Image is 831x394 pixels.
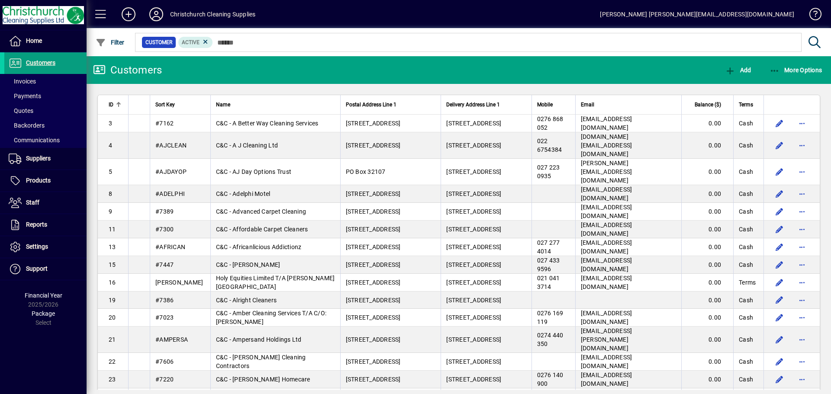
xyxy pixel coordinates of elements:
span: C&C - AJ Day Options Trust [216,168,292,175]
span: 0276 868 052 [537,115,564,131]
span: PO Box 32107 [346,168,386,175]
button: Edit [773,311,786,324]
span: Quotes [9,107,33,114]
span: Payments [9,93,41,99]
span: Invoices [9,78,36,85]
span: #AMPERSA [155,336,188,343]
span: 11 [109,226,116,233]
a: Backorders [4,118,87,133]
span: Mobile [537,100,553,109]
span: Backorders [9,122,45,129]
span: 23 [109,376,116,383]
span: 22 [109,358,116,365]
span: #7386 [155,297,174,304]
span: C&C - [PERSON_NAME] Cleaning Contractors [216,354,306,369]
button: Edit [773,222,786,236]
span: Active [182,39,200,45]
button: Edit [773,205,786,218]
td: 0.00 [681,203,733,221]
span: #7300 [155,226,174,233]
span: [STREET_ADDRESS] [446,168,501,175]
span: Terms [739,278,756,287]
span: [EMAIL_ADDRESS][DOMAIN_NAME] [581,204,632,219]
td: 0.00 [681,238,733,256]
span: [EMAIL_ADDRESS][DOMAIN_NAME] [581,310,632,325]
a: Quotes [4,103,87,118]
td: 0.00 [681,309,733,327]
span: [STREET_ADDRESS] [446,142,501,149]
span: 13 [109,243,116,250]
span: [STREET_ADDRESS] [446,336,501,343]
span: Delivery Address Line 1 [446,100,500,109]
div: Mobile [537,100,570,109]
button: More options [795,311,809,324]
span: C&C - Affordable Carpet Cleaners [216,226,308,233]
div: Customers [93,63,162,77]
span: [EMAIL_ADDRESS][PERSON_NAME][DOMAIN_NAME] [581,327,632,352]
span: [STREET_ADDRESS] [346,297,401,304]
button: Filter [93,35,127,50]
button: Edit [773,138,786,152]
span: More Options [770,67,822,74]
button: More options [795,258,809,272]
a: Invoices [4,74,87,89]
span: 4 [109,142,112,149]
a: Settings [4,236,87,258]
button: Edit [773,275,786,289]
div: Christchurch Cleaning Supplies [170,7,255,21]
td: 0.00 [681,291,733,309]
td: 0.00 [681,115,733,132]
span: [STREET_ADDRESS] [446,279,501,286]
span: 022 6754384 [537,138,562,153]
span: C&C - Advanced Carpet Cleaning [216,208,306,215]
span: Cash [739,167,753,176]
span: Suppliers [26,155,51,162]
span: Cash [739,357,753,366]
span: C&C - Africanlicious Addictionz [216,243,302,250]
span: [EMAIL_ADDRESS][DOMAIN_NAME] [581,257,632,272]
button: More options [795,205,809,218]
span: [STREET_ADDRESS] [346,279,401,286]
span: Cash [739,313,753,322]
button: Edit [773,258,786,272]
span: #ADELPHI [155,190,185,197]
span: Cash [739,207,753,216]
button: More options [795,138,809,152]
span: 3 [109,120,112,127]
span: [STREET_ADDRESS] [446,208,501,215]
button: Edit [773,240,786,254]
span: Settings [26,243,48,250]
span: [STREET_ADDRESS] [446,297,501,304]
span: Customer [145,38,172,47]
span: [STREET_ADDRESS] [346,358,401,365]
span: Postal Address Line 1 [346,100,396,109]
div: [PERSON_NAME] [PERSON_NAME][EMAIL_ADDRESS][DOMAIN_NAME] [600,7,794,21]
span: [STREET_ADDRESS] [446,358,501,365]
button: More options [795,187,809,201]
span: Support [26,265,48,272]
span: Sort Key [155,100,175,109]
span: #AJDAYOP [155,168,187,175]
span: [DOMAIN_NAME][EMAIL_ADDRESS][DOMAIN_NAME] [581,133,632,157]
span: Package [32,310,55,317]
td: 0.00 [681,221,733,238]
td: 0.00 [681,353,733,371]
span: [STREET_ADDRESS] [446,120,501,127]
span: C&C - A J Cleaning Ltd [216,142,278,149]
button: Edit [773,333,786,346]
a: Staff [4,192,87,214]
div: ID [109,100,123,109]
td: 0.00 [681,371,733,388]
span: [STREET_ADDRESS] [346,336,401,343]
td: 0.00 [681,159,733,185]
span: [STREET_ADDRESS] [346,376,401,383]
span: [STREET_ADDRESS] [446,226,501,233]
span: [EMAIL_ADDRESS][DOMAIN_NAME] [581,186,632,202]
td: 0.00 [681,327,733,353]
a: Communications [4,133,87,147]
button: More Options [767,62,825,78]
span: Cash [739,225,753,234]
span: 16 [109,279,116,286]
button: More options [795,355,809,368]
span: [STREET_ADDRESS] [346,261,401,268]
